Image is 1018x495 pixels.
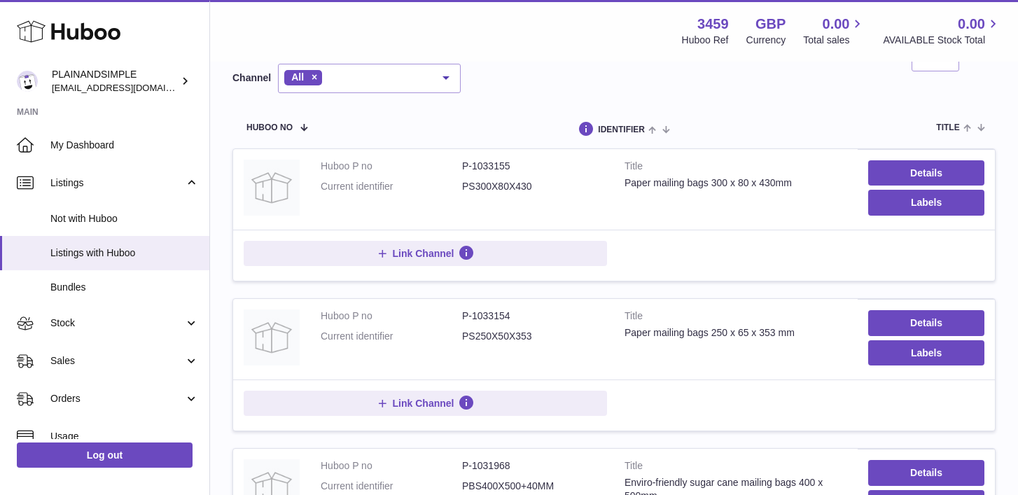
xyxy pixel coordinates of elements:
a: 0.00 Total sales [803,15,865,47]
span: Link Channel [393,247,454,260]
span: All [291,71,304,83]
strong: Title [625,459,847,476]
div: Huboo Ref [682,34,729,47]
dd: P-1031968 [462,459,604,473]
dt: Huboo P no [321,160,462,173]
span: Not with Huboo [50,212,199,225]
div: Paper mailing bags 250 x 65 x 353 mm [625,326,847,340]
span: 0.00 [823,15,850,34]
span: Bundles [50,281,199,294]
dt: Current identifier [321,330,462,343]
img: Paper mailing bags 300 x 80 x 430mm [244,160,300,216]
strong: Title [625,309,847,326]
span: AVAILABLE Stock Total [883,34,1001,47]
dt: Huboo P no [321,309,462,323]
button: Link Channel [244,391,607,416]
div: Paper mailing bags 300 x 80 x 430mm [625,176,847,190]
dt: Huboo P no [321,459,462,473]
strong: GBP [755,15,786,34]
dt: Current identifier [321,480,462,493]
strong: Title [625,160,847,176]
span: Listings with Huboo [50,246,199,260]
span: Orders [50,392,184,405]
a: Log out [17,442,193,468]
a: Details [868,160,984,186]
div: PLAINANDSIMPLE [52,68,178,95]
dd: PS300X80X430 [462,180,604,193]
dt: Current identifier [321,180,462,193]
button: Link Channel [244,241,607,266]
a: 0.00 AVAILABLE Stock Total [883,15,1001,47]
span: title [936,123,959,132]
span: Listings [50,176,184,190]
strong: 3459 [697,15,729,34]
div: Currency [746,34,786,47]
dd: P-1033154 [462,309,604,323]
span: [EMAIL_ADDRESS][DOMAIN_NAME] [52,82,206,93]
button: Labels [868,340,984,365]
span: Total sales [803,34,865,47]
span: identifier [598,125,645,134]
span: 0.00 [958,15,985,34]
a: Details [868,310,984,335]
span: Stock [50,316,184,330]
span: Sales [50,354,184,368]
dd: PS250X50X353 [462,330,604,343]
label: Channel [232,71,271,85]
span: My Dashboard [50,139,199,152]
span: Huboo no [246,123,293,132]
button: Labels [868,190,984,215]
img: duco@plainandsimple.com [17,71,38,92]
dd: PBS400X500+40MM [462,480,604,493]
dd: P-1033155 [462,160,604,173]
span: Link Channel [393,397,454,410]
a: Details [868,460,984,485]
img: Paper mailing bags 250 x 65 x 353 mm [244,309,300,365]
span: Usage [50,430,199,443]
